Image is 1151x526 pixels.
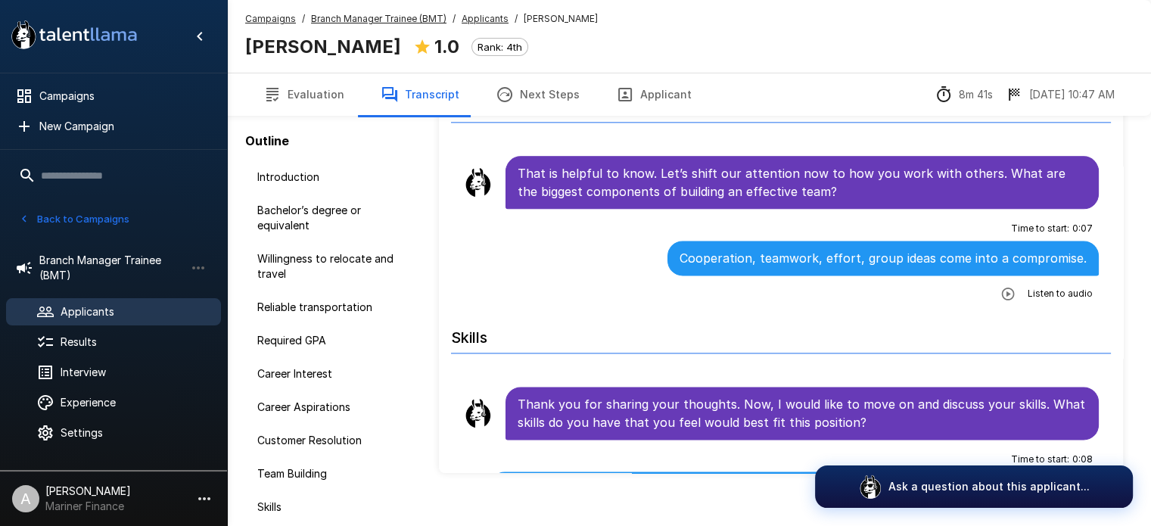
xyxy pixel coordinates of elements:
div: Customer Resolution [245,427,421,454]
span: Career Interest [257,366,409,381]
span: Required GPA [257,333,409,348]
span: Bachelor’s degree or equivalent [257,203,409,233]
img: llama_clean.png [463,398,493,428]
span: Introduction [257,170,409,185]
span: Customer Resolution [257,433,409,448]
div: Required GPA [245,327,421,354]
p: Ask a question about this applicant... [888,479,1090,494]
u: Applicants [462,13,509,24]
span: Rank: 4th [472,41,527,53]
div: The time between starting and completing the interview [935,86,993,104]
b: 1.0 [434,36,459,58]
span: Time to start : [1011,452,1069,467]
span: / [515,11,518,26]
u: Campaigns [245,13,296,24]
span: [PERSON_NAME] [524,11,598,26]
img: logo_glasses@2x.png [858,475,882,499]
div: Team Building [245,460,421,487]
p: Cooperation, teamwork, effort, group ideas come into a compromise. [680,249,1087,267]
p: [DATE] 10:47 AM [1029,87,1115,102]
span: Team Building [257,466,409,481]
b: Outline [245,133,289,148]
p: That is helpful to know. Let’s shift our attention now to how you work with others. What are the ... [518,164,1087,201]
span: 0 : 07 [1072,221,1093,236]
button: Evaluation [245,73,362,116]
h6: Skills [451,313,1111,353]
span: Time to start : [1011,221,1069,236]
span: Willingness to relocate and travel [257,251,409,282]
span: 0 : 08 [1072,452,1093,467]
span: / [453,11,456,26]
div: Willingness to relocate and travel [245,245,421,288]
span: / [302,11,305,26]
p: 8m 41s [959,87,993,102]
u: Branch Manager Trainee (BMT) [311,13,446,24]
button: Transcript [362,73,478,116]
span: Career Aspirations [257,400,409,415]
div: Reliable transportation [245,294,421,321]
img: llama_clean.png [463,167,493,198]
div: Career Interest [245,360,421,387]
button: Ask a question about this applicant... [815,465,1133,508]
button: Next Steps [478,73,598,116]
div: Career Aspirations [245,394,421,421]
span: Listen to audio [1028,286,1093,301]
div: The date and time when the interview was completed [1005,86,1115,104]
div: Introduction [245,163,421,191]
b: [PERSON_NAME] [245,36,401,58]
button: Applicant [598,73,710,116]
p: Thank you for sharing your thoughts. Now, I would like to move on and discuss your skills. What s... [518,395,1087,431]
span: Reliable transportation [257,300,409,315]
div: Bachelor’s degree or equivalent [245,197,421,239]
